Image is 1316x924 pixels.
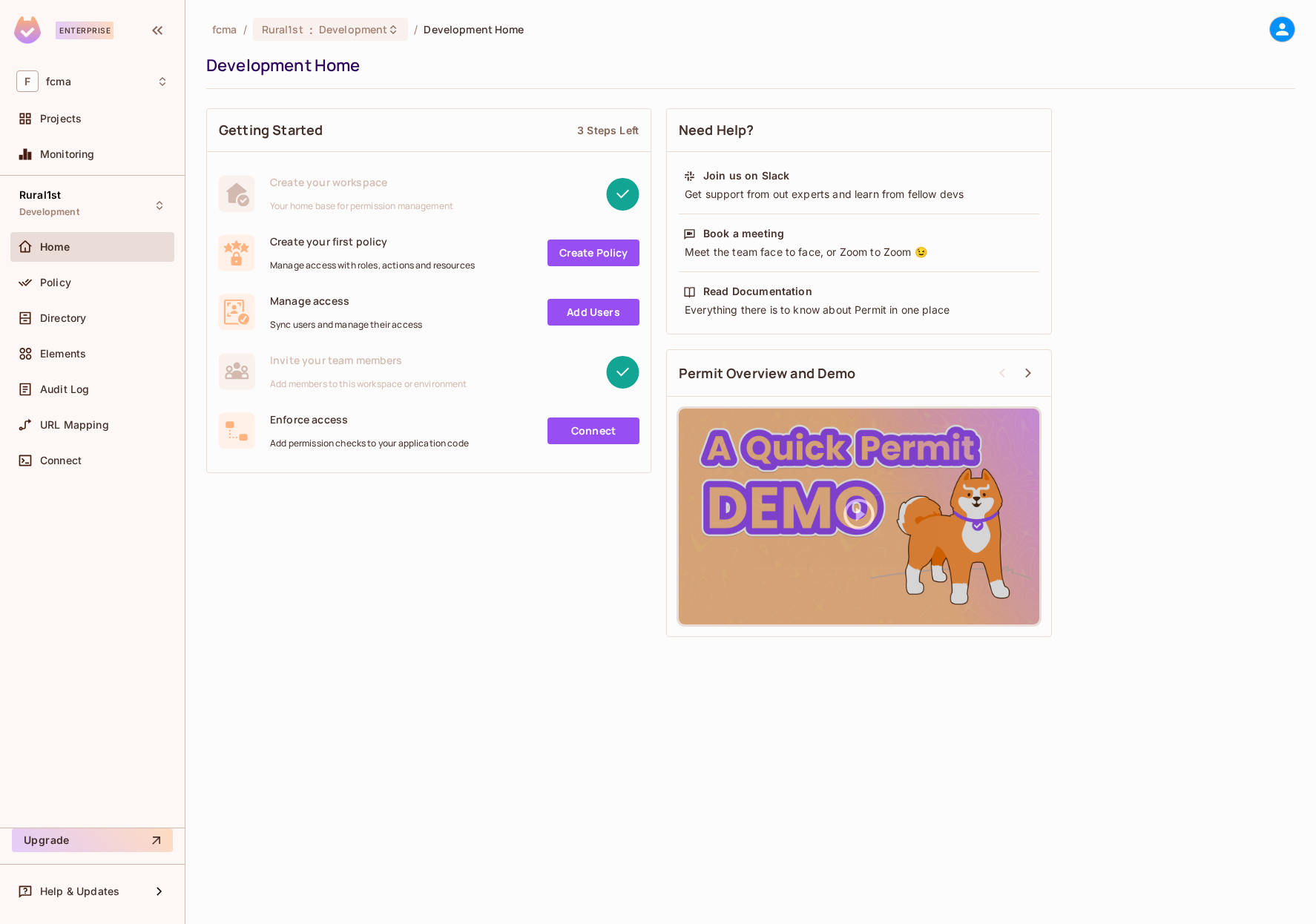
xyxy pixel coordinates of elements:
[703,226,784,241] div: Book a meeting
[14,16,41,44] img: SReyMgAAAABJRU5ErkJggg==
[270,175,453,189] span: Create your workspace
[683,303,1035,317] div: Everything there is to know about Permit in one place
[270,319,422,331] span: Sync users and manage their access
[270,378,467,390] span: Add members to this workspace or environment
[206,54,1288,76] div: Development Home
[40,348,86,360] span: Elements
[243,22,247,36] li: /
[424,22,524,36] span: Development Home
[270,438,469,449] span: Add permission checks to your application code
[56,22,113,39] div: Enterprise
[679,364,856,383] span: Permit Overview and Demo
[270,234,475,248] span: Create your first policy
[40,148,95,160] span: Monitoring
[577,123,639,137] div: 3 Steps Left
[683,187,1035,202] div: Get support from out experts and learn from fellow devs
[40,277,71,288] span: Policy
[270,412,469,426] span: Enforce access
[547,299,639,326] a: Add Users
[40,885,119,897] span: Help & Updates
[414,22,418,36] li: /
[46,76,71,88] span: Workspace: fcma
[40,241,70,253] span: Home
[270,260,475,271] span: Manage access with roles, actions and resources
[679,121,754,139] span: Need Help?
[703,284,812,299] div: Read Documentation
[683,245,1035,260] div: Meet the team face to face, or Zoom to Zoom 😉
[219,121,323,139] span: Getting Started
[19,189,61,201] span: Rural1st
[270,200,453,212] span: Your home base for permission management
[319,22,387,36] span: Development
[16,70,39,92] span: F
[40,312,86,324] span: Directory
[262,22,303,36] span: Rural1st
[12,828,173,852] button: Upgrade
[40,419,109,431] span: URL Mapping
[40,455,82,466] span: Connect
[309,24,314,36] span: :
[547,240,639,266] a: Create Policy
[270,294,422,308] span: Manage access
[19,206,79,218] span: Development
[270,353,467,367] span: Invite your team members
[703,168,789,183] div: Join us on Slack
[547,418,639,444] a: Connect
[40,383,89,395] span: Audit Log
[40,113,82,125] span: Projects
[212,22,237,36] span: the active workspace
